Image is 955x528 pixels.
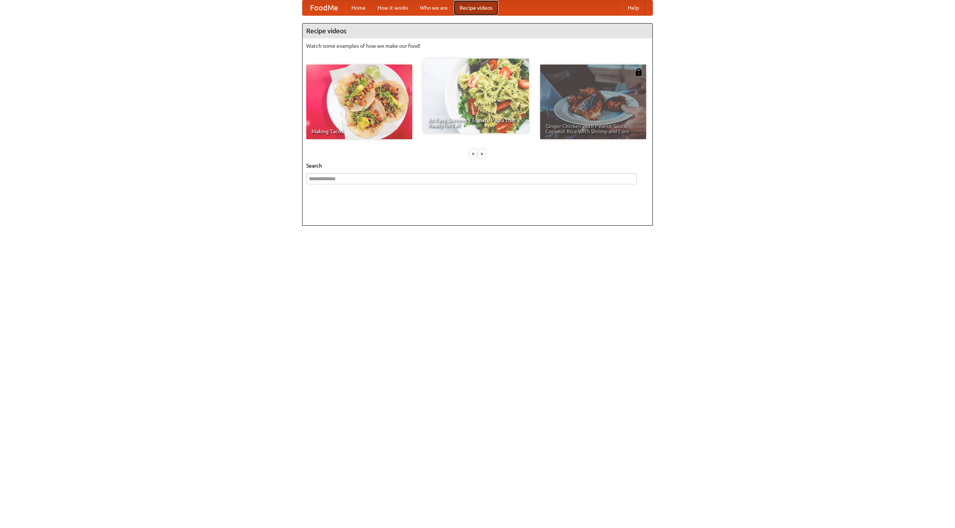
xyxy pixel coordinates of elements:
span: Making Tacos [311,129,407,134]
p: Watch some examples of how we make our food! [306,42,649,50]
a: How it works [372,0,414,15]
a: Help [622,0,645,15]
a: Who we are [414,0,454,15]
span: An Easy, Summery Tomato Pasta That's Ready for Fall [428,118,524,128]
a: Home [345,0,372,15]
h4: Recipe videos [303,24,652,38]
div: « [470,149,476,158]
div: » [479,149,485,158]
img: 483408.png [635,68,642,76]
a: FoodMe [303,0,345,15]
a: Recipe videos [454,0,498,15]
a: An Easy, Summery Tomato Pasta That's Ready for Fall [423,59,529,133]
h5: Search [306,162,649,169]
a: Making Tacos [306,65,412,139]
